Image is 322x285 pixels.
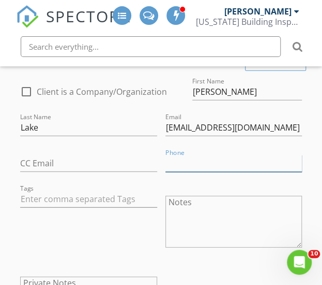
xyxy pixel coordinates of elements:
[37,87,167,97] label: Client is a Company/Organization
[46,5,131,27] span: SPECTORA
[308,250,320,258] span: 10
[16,5,39,28] img: The Best Home Inspection Software - Spectora
[196,17,299,27] div: Florida Building Inspectorz
[224,6,292,17] div: [PERSON_NAME]
[16,14,131,36] a: SPECTORA
[287,250,312,275] iframe: Intercom live chat
[21,36,281,57] input: Search everything...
